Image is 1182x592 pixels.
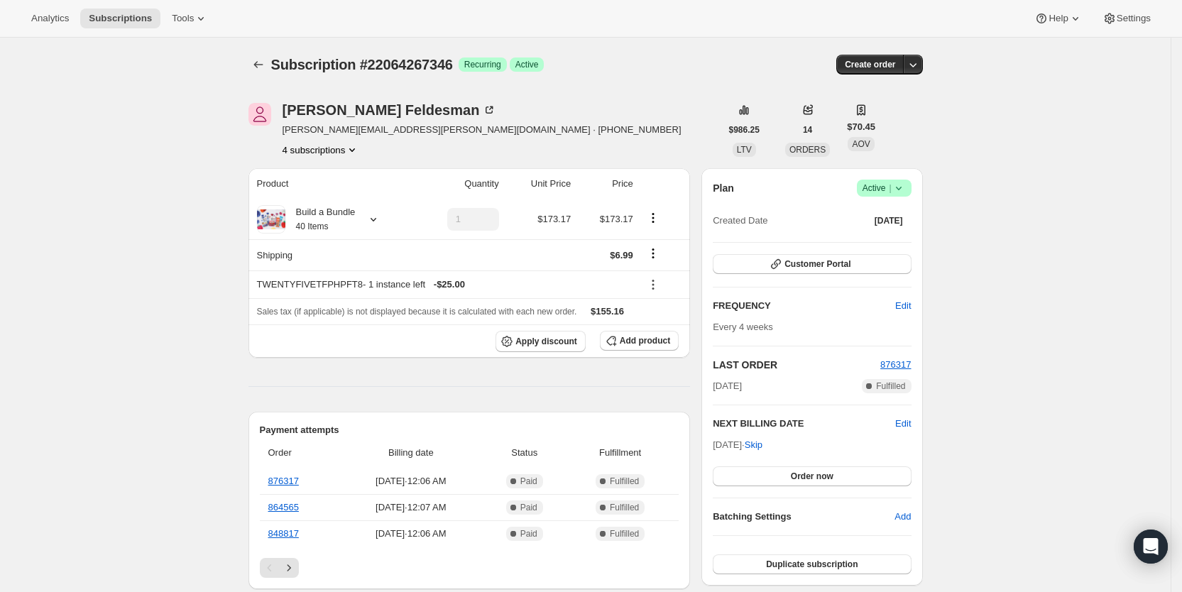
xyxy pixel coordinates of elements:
[803,124,812,136] span: 14
[537,214,571,224] span: $173.17
[248,103,271,126] span: Jared Feldesman
[343,446,478,460] span: Billing date
[248,168,414,199] th: Product
[296,221,329,231] small: 40 Items
[520,476,537,487] span: Paid
[487,446,562,460] span: Status
[1049,13,1068,24] span: Help
[260,558,679,578] nav: Pagination
[268,528,299,539] a: 848817
[713,554,911,574] button: Duplicate subscription
[789,145,826,155] span: ORDERS
[283,143,360,157] button: Product actions
[503,168,576,199] th: Unit Price
[260,423,679,437] h2: Payment attempts
[713,417,895,431] h2: NEXT BILLING DATE
[610,528,639,539] span: Fulfilled
[163,9,217,28] button: Tools
[852,139,870,149] span: AOV
[343,500,478,515] span: [DATE] · 12:07 AM
[713,466,911,486] button: Order now
[713,358,880,372] h2: LAST ORDER
[23,9,77,28] button: Analytics
[1026,9,1090,28] button: Help
[600,331,679,351] button: Add product
[713,379,742,393] span: [DATE]
[713,322,773,332] span: Every 4 weeks
[515,59,539,70] span: Active
[257,278,633,292] div: TWENTYFIVETFPHPFT8 - 1 instance left
[880,358,911,372] button: 876317
[172,13,194,24] span: Tools
[343,474,478,488] span: [DATE] · 12:06 AM
[248,55,268,75] button: Subscriptions
[248,239,414,270] th: Shipping
[847,120,875,134] span: $70.45
[1117,13,1151,24] span: Settings
[520,502,537,513] span: Paid
[434,278,465,292] span: - $25.00
[887,295,919,317] button: Edit
[283,103,497,117] div: [PERSON_NAME] Feldesman
[575,168,637,199] th: Price
[845,59,895,70] span: Create order
[713,510,894,524] h6: Batching Settings
[343,527,478,541] span: [DATE] · 12:06 AM
[766,559,858,570] span: Duplicate subscription
[791,471,833,482] span: Order now
[268,476,299,486] a: 876317
[1094,9,1159,28] button: Settings
[283,123,682,137] span: [PERSON_NAME][EMAIL_ADDRESS][PERSON_NAME][DOMAIN_NAME] · [PHONE_NUMBER]
[642,246,664,261] button: Shipping actions
[713,214,767,228] span: Created Date
[895,417,911,431] button: Edit
[895,299,911,313] span: Edit
[784,258,850,270] span: Customer Portal
[257,307,577,317] span: Sales tax (if applicable) is not displayed because it is calculated with each new order.
[279,558,299,578] button: Next
[713,299,895,313] h2: FREQUENCY
[642,210,664,226] button: Product actions
[721,120,768,140] button: $986.25
[89,13,152,24] span: Subscriptions
[794,120,821,140] button: 14
[260,437,339,468] th: Order
[620,335,670,346] span: Add product
[876,380,905,392] span: Fulfilled
[894,510,911,524] span: Add
[737,145,752,155] span: LTV
[80,9,160,28] button: Subscriptions
[464,59,501,70] span: Recurring
[866,211,912,231] button: [DATE]
[285,205,356,234] div: Build a Bundle
[271,57,453,72] span: Subscription #22064267346
[713,254,911,274] button: Customer Portal
[31,13,69,24] span: Analytics
[875,215,903,226] span: [DATE]
[889,182,891,194] span: |
[880,359,911,370] a: 876317
[515,336,577,347] span: Apply discount
[600,214,633,224] span: $173.17
[496,331,586,352] button: Apply discount
[413,168,503,199] th: Quantity
[520,528,537,539] span: Paid
[713,439,762,450] span: [DATE] ·
[836,55,904,75] button: Create order
[591,306,624,317] span: $155.16
[610,250,633,261] span: $6.99
[886,505,919,528] button: Add
[268,502,299,512] a: 864565
[570,446,670,460] span: Fulfillment
[736,434,771,456] button: Skip
[1134,530,1168,564] div: Open Intercom Messenger
[610,502,639,513] span: Fulfilled
[610,476,639,487] span: Fulfilled
[863,181,906,195] span: Active
[745,438,762,452] span: Skip
[713,181,734,195] h2: Plan
[729,124,760,136] span: $986.25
